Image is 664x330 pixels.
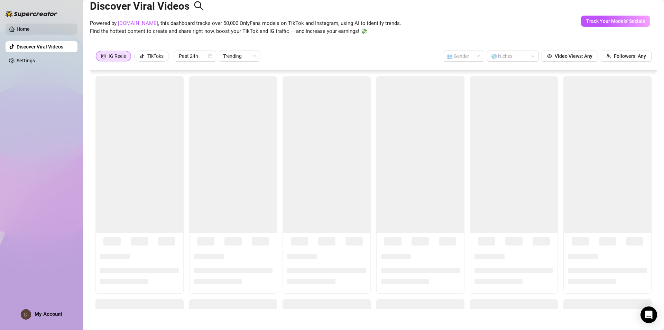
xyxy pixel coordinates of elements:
span: Past 24h [179,51,212,61]
img: ACg8ocKNnzoBHUYwmxgQVodI4D4q-Df0RqsyyhslecI6Lxr1K_wIJw=s96-c [21,310,31,319]
span: tik-tok [140,54,145,59]
span: eye [547,54,552,59]
a: Home [17,26,30,32]
span: Video Views: Any [555,53,592,59]
div: IG Reels [109,51,126,61]
span: calendar [208,54,212,58]
div: Open Intercom Messenger [640,306,657,323]
a: [DOMAIN_NAME] [118,20,158,26]
span: instagram [101,54,106,59]
button: Track Your Models' Socials [581,16,650,27]
button: Followers: Any [601,51,652,62]
a: Settings [17,58,35,63]
span: team [606,54,611,59]
span: Powered by , this dashboard tracks over 50,000 OnlyFans models on TikTok and Instagram, using AI ... [90,19,401,36]
span: My Account [35,311,62,317]
span: search [194,1,204,11]
img: logo-BBDzfeDw.svg [6,10,57,17]
span: Track Your Models' Socials [586,18,645,24]
span: Trending [223,51,256,61]
a: Discover Viral Videos [17,44,63,50]
button: Video Views: Any [542,51,598,62]
div: TikToks [147,51,164,61]
span: Followers: Any [614,53,646,59]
